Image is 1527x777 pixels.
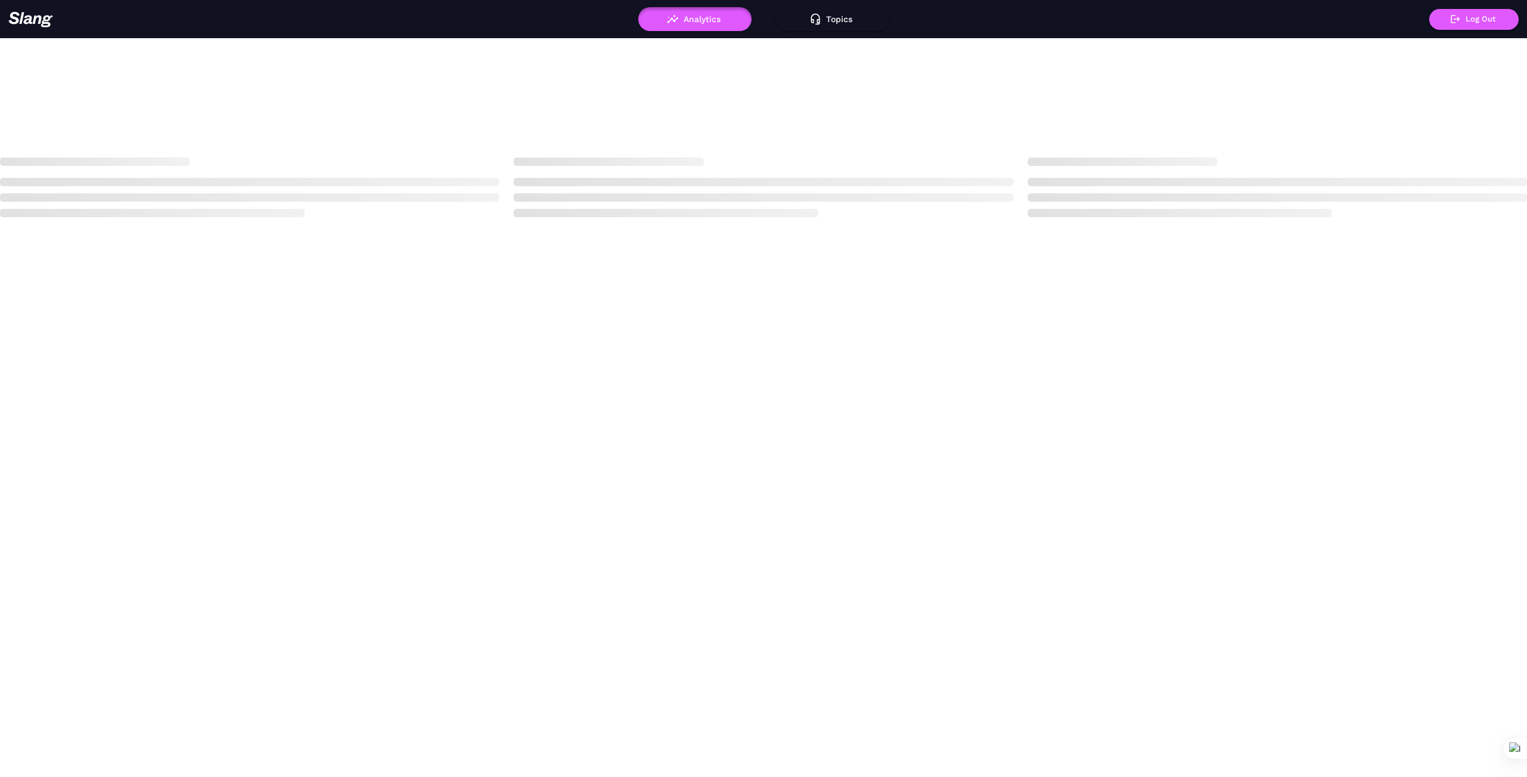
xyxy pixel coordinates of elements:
button: Topics [775,7,889,31]
img: 623511267c55cb56e2f2a487_logo2.png [8,11,53,27]
button: Log Out [1429,9,1519,30]
button: Analytics [638,7,752,31]
a: Analytics [638,14,752,23]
